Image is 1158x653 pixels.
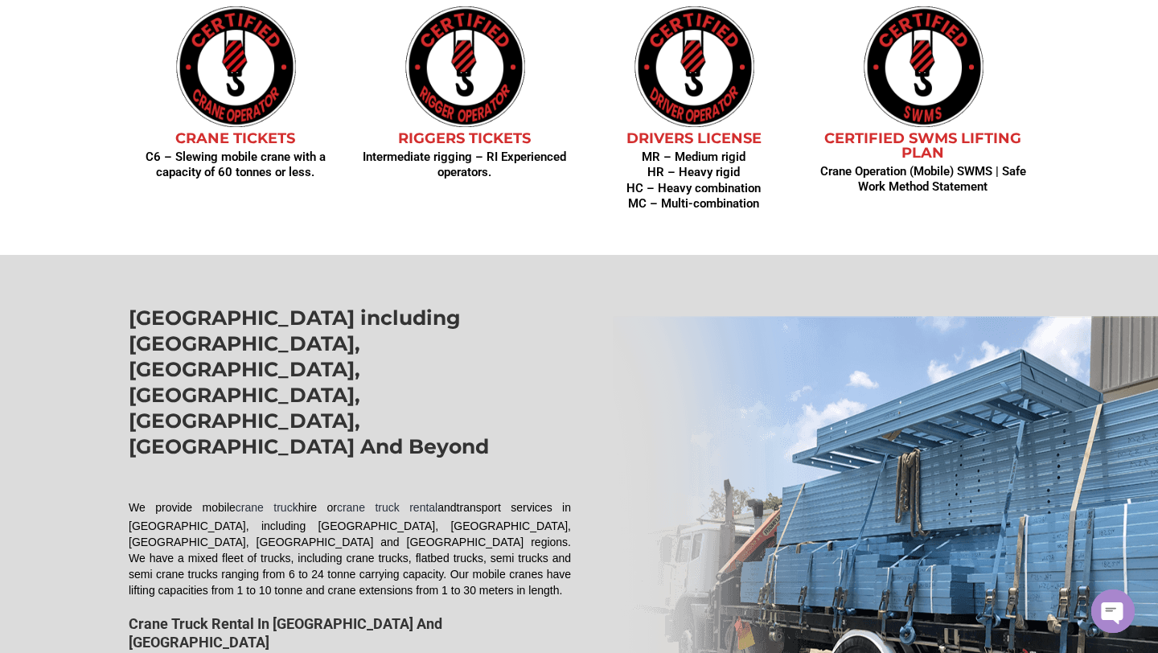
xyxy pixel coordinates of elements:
[816,164,1029,195] h4: Crane Operation (Mobile) SWMS | Safe Work Method Statement
[587,6,800,127] img: How Crane Truck Hire Can Improve Speed and Efficiency Of A Construction Project
[816,6,1029,127] img: truck transport
[587,150,800,212] h4: MR – Medium rigid HR – Heavy rigid HC – Heavy combination MC – Multi-combination
[129,150,342,181] h4: C6 – Slewing mobile crane with a capacity of 60 tonnes or less.
[129,614,571,652] h2: Crane Truck Rental In [GEOGRAPHIC_DATA] And [GEOGRAPHIC_DATA]
[358,150,571,181] h4: Intermediate rigging – RI Experienced operators.
[129,306,489,458] b: [GEOGRAPHIC_DATA] including [GEOGRAPHIC_DATA], [GEOGRAPHIC_DATA], [GEOGRAPHIC_DATA], [GEOGRAPHIC_...
[358,6,571,127] img: How Crane Truck Hire Can Improve Speed and Efficiency of a Construction Project
[236,501,298,514] a: crane truck
[129,501,571,532] span: Scaffold Transport
[398,129,531,147] a: RIGGERS TICKETS
[129,499,571,598] div: We provide mobile hire or and , including [GEOGRAPHIC_DATA], [GEOGRAPHIC_DATA], [GEOGRAPHIC_DATA]...
[626,129,762,147] a: DRIVERS LICENSE
[824,129,1021,162] a: Certified SWMS Lifting Plan
[129,6,342,127] img: How Crane Truck Hire Can Improve Speed and Efficiency of a Construction Project
[175,129,295,147] a: CRANE TICKETS
[337,501,437,514] a: crane truck rental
